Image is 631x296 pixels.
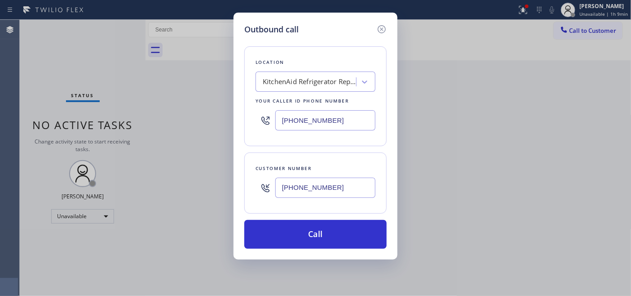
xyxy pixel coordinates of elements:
[256,96,375,106] div: Your caller id phone number
[244,23,299,36] h5: Outbound call
[263,77,357,87] div: KitchenAid Refrigerator Repair
[256,164,375,173] div: Customer number
[256,58,375,67] div: Location
[275,178,375,198] input: (123) 456-7890
[275,110,375,130] input: (123) 456-7890
[244,220,387,249] button: Call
